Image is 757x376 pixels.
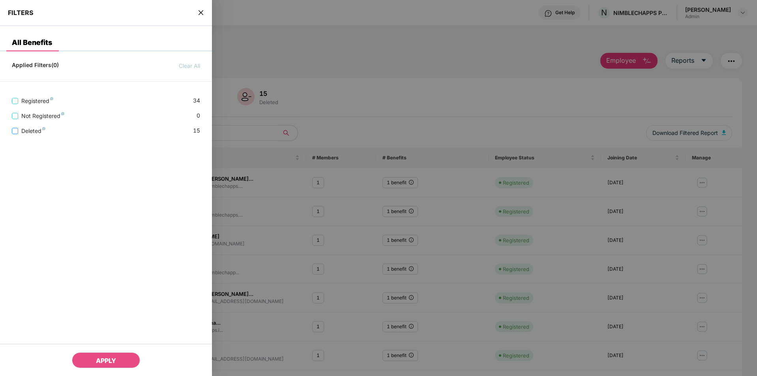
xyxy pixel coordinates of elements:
[50,97,53,100] img: svg+xml;base64,PHN2ZyB4bWxucz0iaHR0cDovL3d3dy53My5vcmcvMjAwMC9zdmciIHdpZHRoPSI4IiBoZWlnaHQ9IjgiIH...
[193,126,200,135] span: 15
[197,111,200,120] span: 0
[12,39,52,47] div: All Benefits
[198,9,204,17] span: close
[193,96,200,105] span: 34
[96,357,116,365] span: APPLY
[179,62,200,70] span: Clear All
[61,112,64,115] img: svg+xml;base64,PHN2ZyB4bWxucz0iaHR0cDovL3d3dy53My5vcmcvMjAwMC9zdmciIHdpZHRoPSI4IiBoZWlnaHQ9IjgiIH...
[72,352,140,368] button: APPLY
[18,127,49,135] span: Deleted
[42,127,45,130] img: svg+xml;base64,PHN2ZyB4bWxucz0iaHR0cDovL3d3dy53My5vcmcvMjAwMC9zdmciIHdpZHRoPSI4IiBoZWlnaHQ9IjgiIH...
[18,112,67,120] span: Not Registered
[12,62,59,70] span: Applied Filters(0)
[8,9,34,17] span: FILTERS
[18,97,56,105] span: Registered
